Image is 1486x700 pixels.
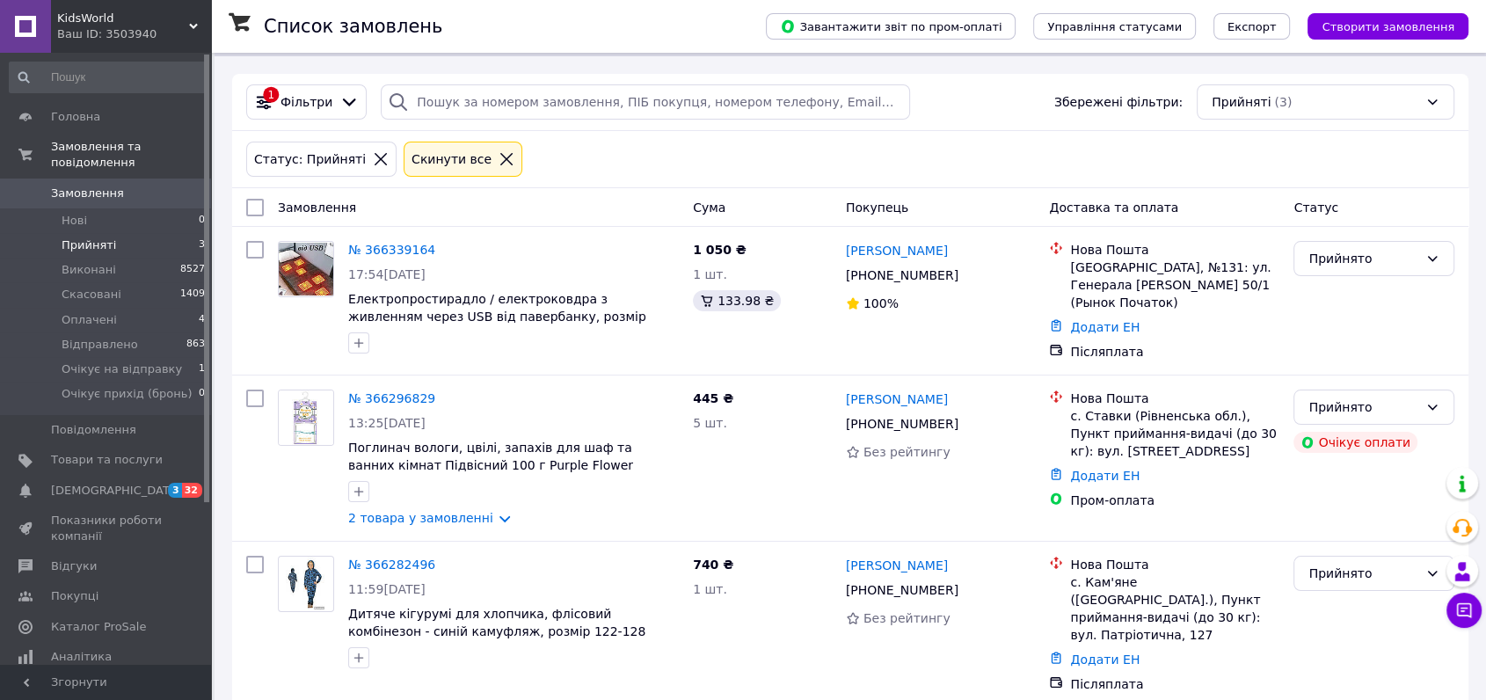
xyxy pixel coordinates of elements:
[51,588,98,604] span: Покупці
[199,386,205,402] span: 0
[62,213,87,229] span: Нові
[1308,564,1418,583] div: Прийнято
[51,186,124,201] span: Замовлення
[348,511,493,525] a: 2 товара у замовленні
[51,139,211,171] span: Замовлення та повідомлення
[1070,390,1279,407] div: Нова Пошта
[199,312,205,328] span: 4
[693,582,727,596] span: 1 шт.
[1047,20,1182,33] span: Управління статусами
[1227,20,1277,33] span: Експорт
[9,62,207,93] input: Пошук
[278,556,334,612] a: Фото товару
[1070,573,1279,644] div: с. Кам'яне ([GEOGRAPHIC_DATA].), Пункт приймання-видачі (до 30 кг): вул. Патріотична, 127
[1070,320,1140,334] a: Додати ЕН
[863,611,951,625] span: Без рейтингу
[846,390,948,408] a: [PERSON_NAME]
[62,262,116,278] span: Виконані
[278,390,334,446] a: Фото товару
[278,241,334,297] a: Фото товару
[51,483,181,499] span: [DEMOGRAPHIC_DATA]
[51,109,100,125] span: Головна
[264,16,442,37] h1: Список замовлень
[348,607,645,638] a: Дитяче кігурумі для хлопчика, флісовий комбінезон - синій камуфляж, розмір 122-128
[1070,407,1279,460] div: с. Ставки (Рівненська обл.), Пункт приймання-видачі (до 30 кг): вул. [STREET_ADDRESS]
[1054,93,1183,111] span: Збережені фільтри:
[846,201,908,215] span: Покупець
[280,93,332,111] span: Фільтри
[693,243,747,257] span: 1 050 ₴
[693,416,727,430] span: 5 шт.
[51,558,97,574] span: Відгуки
[863,445,951,459] span: Без рейтингу
[1308,249,1418,268] div: Прийнято
[1446,593,1482,628] button: Чат з покупцем
[1308,13,1468,40] button: Створити замовлення
[180,262,205,278] span: 8527
[693,267,727,281] span: 1 шт.
[693,391,733,405] span: 445 ₴
[348,441,633,472] a: Поглинач вологи, цвілі, запахів для шаф та ванних кімнат Підвісний 100 г Purple Flower
[279,390,333,445] img: Фото товару
[278,201,356,215] span: Замовлення
[1070,241,1279,259] div: Нова Пошта
[286,557,327,611] img: Фото товару
[693,558,733,572] span: 740 ₴
[408,149,495,169] div: Cкинути все
[842,263,962,288] div: [PHONE_NUMBER]
[780,18,1002,34] span: Завантажити звіт по пром-оплаті
[863,296,899,310] span: 100%
[846,242,948,259] a: [PERSON_NAME]
[57,11,189,26] span: KidsWorld
[62,386,193,402] span: Очікує прихід (бронь)
[1049,201,1178,215] span: Доставка та оплата
[1070,259,1279,311] div: [GEOGRAPHIC_DATA], №131: ул. Генерала [PERSON_NAME] 50/1 (Рынок Початок)
[251,149,369,169] div: Статус: Прийняті
[348,391,435,405] a: № 366296829
[51,513,163,544] span: Показники роботи компанії
[846,557,948,574] a: [PERSON_NAME]
[1070,675,1279,693] div: Післяплата
[348,292,646,341] a: Електропростирадло / електроковдра з живленням через USB від павербанку, розмір 160*80см
[1070,653,1140,667] a: Додати ЕН
[51,422,136,438] span: Повідомлення
[1070,469,1140,483] a: Додати ЕН
[1070,492,1279,509] div: Пром-оплата
[1293,201,1338,215] span: Статус
[348,558,435,572] a: № 366282496
[1322,20,1454,33] span: Створити замовлення
[182,483,202,498] span: 32
[62,237,116,253] span: Прийняті
[842,578,962,602] div: [PHONE_NUMBER]
[1290,18,1468,33] a: Створити замовлення
[1293,432,1417,453] div: Очікує оплати
[348,267,426,281] span: 17:54[DATE]
[1213,13,1291,40] button: Експорт
[1274,95,1292,109] span: (3)
[62,337,138,353] span: Відправлено
[51,452,163,468] span: Товари та послуги
[842,412,962,436] div: [PHONE_NUMBER]
[693,201,725,215] span: Cума
[57,26,211,42] div: Ваш ID: 3503940
[199,237,205,253] span: 3
[186,337,205,353] span: 863
[1308,397,1418,417] div: Прийнято
[180,287,205,303] span: 1409
[62,361,182,377] span: Очікує на відправку
[51,649,112,665] span: Аналітика
[199,213,205,229] span: 0
[62,312,117,328] span: Оплачені
[279,243,333,296] img: Фото товару
[168,483,182,498] span: 3
[693,290,781,311] div: 133.98 ₴
[1070,556,1279,573] div: Нова Пошта
[1212,93,1271,111] span: Прийняті
[766,13,1016,40] button: Завантажити звіт по пром-оплаті
[1070,343,1279,361] div: Післяплата
[381,84,910,120] input: Пошук за номером замовлення, ПІБ покупця, номером телефону, Email, номером накладної
[348,416,426,430] span: 13:25[DATE]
